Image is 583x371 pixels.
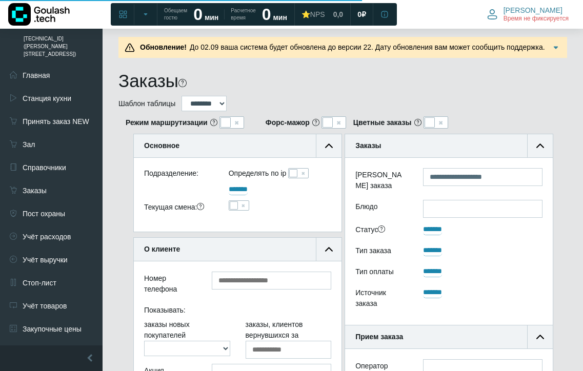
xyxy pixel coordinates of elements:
span: ₽ [361,10,366,19]
div: Источник заказа [348,286,415,313]
b: Обновление! [140,43,187,51]
i: <b>Важно: При включении применяется на все подразделения компании!</b> <br/> Если режим "Форс-маж... [312,119,319,126]
div: Текущая смена: [136,200,221,216]
i: Принят — заказ принят в работу, готовится, водитель не назначен.<br/>Отложен — оформлен заранее, ... [378,225,385,233]
b: Прием заказа [355,333,403,341]
div: заказы новых покупателей [136,319,238,359]
a: ⭐NPS 0,0 [295,5,349,24]
label: Определять по ip [229,168,287,179]
i: Важно! Если нужно найти заказ за сегодняшнюю дату,<br/>необходимо поставить галочку в поле текуща... [197,203,204,210]
span: До 02.09 ваша система будет обновлена до версии 22. Дату обновления вам может сообщить поддержка.... [137,43,545,62]
span: NPS [310,10,325,18]
label: Шаблон таблицы [118,98,175,109]
img: Подробнее [551,43,561,53]
span: Время не фиксируется [504,15,569,23]
div: Статус [348,223,415,239]
div: Подразделение: [136,168,221,183]
i: При включении настройки заказы в таблице будут подсвечиваться в зависимости от статуса следующими... [414,119,421,126]
img: Предупреждение [125,43,135,53]
img: Логотип компании Goulash.tech [8,3,70,26]
b: Цветные заказы [353,117,412,128]
span: [PERSON_NAME] [504,6,562,15]
div: Номер телефона [136,272,204,298]
b: О клиенте [144,245,180,253]
img: collapse [536,142,544,150]
span: Обещаем гостю [164,7,187,22]
img: collapse [325,245,333,253]
div: Показывать: [136,303,339,319]
button: [PERSON_NAME] Время не фиксируется [481,4,575,25]
div: Тип оплаты [348,265,415,281]
img: collapse [536,333,544,341]
strong: 0 [262,5,271,24]
h1: Заказы [118,70,178,92]
b: Режим маршрутизации [126,117,208,128]
div: заказы, клиентов вернувшихся за [238,319,339,359]
a: Обещаем гостю 0 мин Расчетное время 0 мин [158,5,293,24]
img: collapse [325,142,333,150]
span: 0 [357,10,361,19]
a: 0 ₽ [351,5,372,24]
b: Заказы [355,141,381,150]
span: 0,0 [333,10,343,19]
span: Расчетное время [231,7,255,22]
b: Основное [144,141,179,150]
b: Форс-мажор [266,117,310,128]
div: ⭐ [301,10,325,19]
strong: 0 [193,5,203,24]
span: мин [205,13,218,22]
label: Блюдо [348,200,415,218]
label: [PERSON_NAME] заказа [348,168,415,195]
i: Это режим, отображающий распределение заказов по маршрутам и курьерам [210,119,217,126]
i: На этой странице можно найти заказ, используя различные фильтры. Все пункты заполнять необязатель... [178,79,187,87]
div: Тип заказа [348,244,415,260]
span: мин [273,13,287,22]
